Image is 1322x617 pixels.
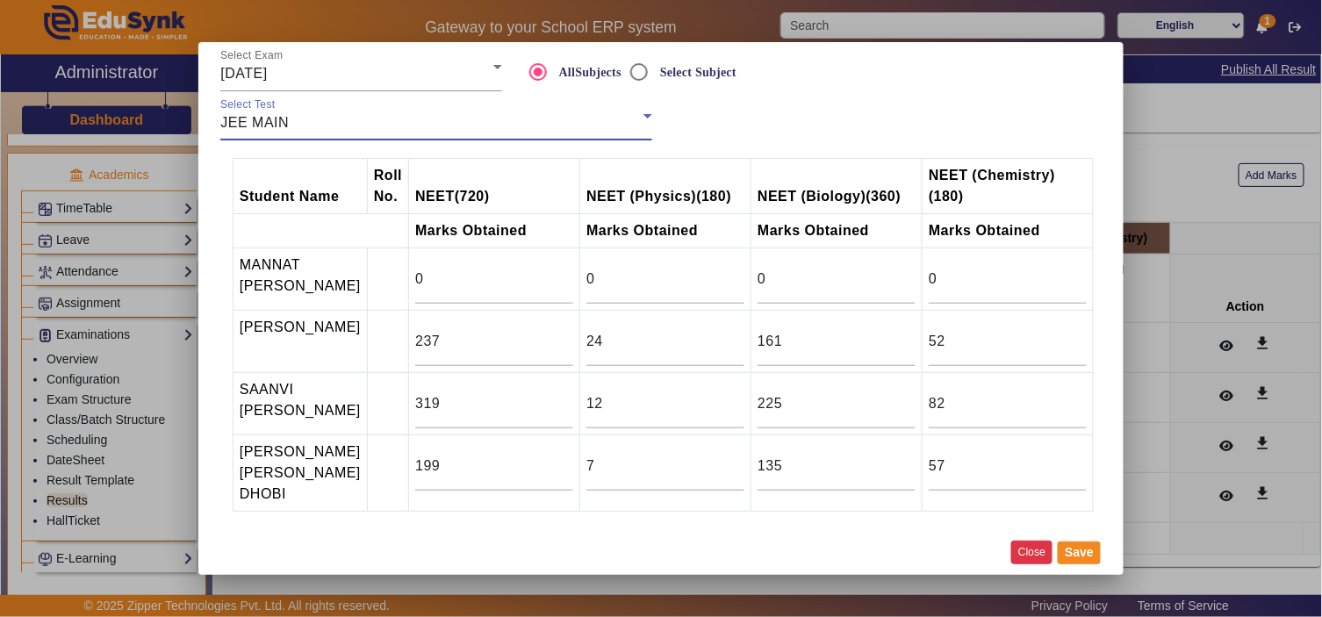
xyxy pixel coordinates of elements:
[233,159,367,214] th: Student Name
[1058,542,1101,564] button: Save
[758,331,916,352] input: Marks Obtained
[751,214,923,248] th: Marks Obtained
[415,456,573,477] input: Marks Obtained
[368,159,409,214] th: Roll No.
[415,331,573,352] input: Marks Obtained
[923,214,1094,248] th: Marks Obtained
[233,248,367,311] td: MANNAT [PERSON_NAME]
[929,269,1087,290] input: Marks Obtained
[758,393,916,414] input: Marks Obtained
[409,214,580,248] th: Marks Obtained
[586,331,744,352] input: Marks Obtained
[233,311,367,373] td: [PERSON_NAME]
[758,456,916,477] input: Marks Obtained
[409,159,580,214] th: NEET (720)
[220,115,289,130] span: JEE MAIN
[220,66,267,81] span: [DATE]
[929,456,1087,477] input: Marks Obtained
[415,269,573,290] input: Marks Obtained
[929,331,1087,352] input: Marks Obtained
[580,159,751,214] th: NEET (Physics) (180)
[751,159,923,214] th: NEET (Biology) (360)
[580,214,751,248] th: Marks Obtained
[586,393,744,414] input: Marks Obtained
[556,65,621,80] label: AllSubjects
[586,269,744,290] input: Marks Obtained
[758,269,916,290] input: Marks Obtained
[220,50,283,61] mat-label: Select Exam
[586,456,744,477] input: Marks Obtained
[923,159,1094,214] th: NEET (Chemistry) (180)
[1011,541,1053,564] button: Close
[220,99,276,111] mat-label: Select Test
[415,393,573,414] input: Marks Obtained
[233,373,367,435] td: SAANVI [PERSON_NAME]
[657,65,736,80] label: Select Subject
[233,435,367,512] td: [PERSON_NAME] [PERSON_NAME] DHOBI
[929,393,1087,414] input: Marks Obtained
